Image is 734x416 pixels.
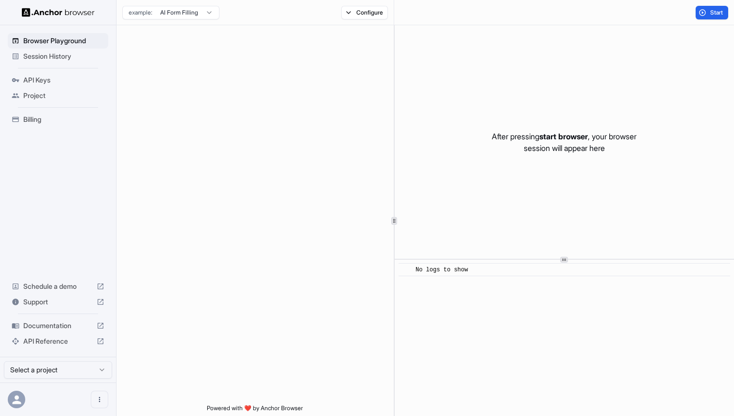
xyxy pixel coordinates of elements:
div: Session History [8,49,108,64]
div: API Keys [8,72,108,88]
p: After pressing , your browser session will appear here [492,131,636,154]
span: Support [23,297,93,307]
button: Configure [341,6,388,19]
div: Schedule a demo [8,279,108,294]
span: Start [710,9,724,17]
button: Start [696,6,728,19]
div: Documentation [8,318,108,333]
span: example: [129,9,152,17]
span: Billing [23,115,104,124]
span: Powered with ❤️ by Anchor Browser [207,404,303,416]
div: API Reference [8,333,108,349]
button: Open menu [91,391,108,408]
div: Billing [8,112,108,127]
div: Project [8,88,108,103]
span: API Keys [23,75,104,85]
span: start browser [539,132,588,141]
span: Browser Playground [23,36,104,46]
span: Schedule a demo [23,282,93,291]
span: ​ [403,265,408,275]
span: No logs to show [416,266,468,273]
div: Support [8,294,108,310]
span: Documentation [23,321,93,331]
span: Session History [23,51,104,61]
img: Anchor Logo [22,8,95,17]
span: API Reference [23,336,93,346]
span: Project [23,91,104,100]
div: Browser Playground [8,33,108,49]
